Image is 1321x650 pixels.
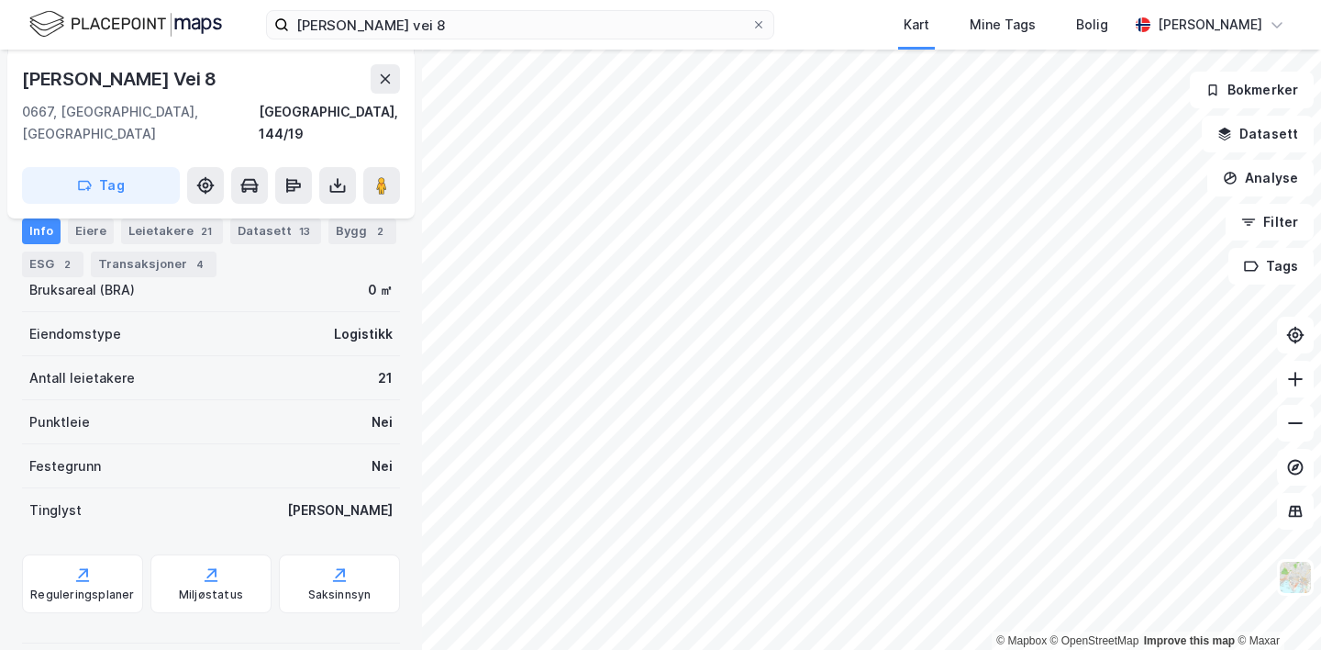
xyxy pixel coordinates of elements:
input: Søk på adresse, matrikkel, gårdeiere, leietakere eller personer [289,11,751,39]
div: [GEOGRAPHIC_DATA], 144/19 [259,101,400,145]
div: Bolig [1076,14,1108,36]
img: Z [1278,560,1313,595]
div: Transaksjoner [91,252,216,277]
div: Nei [372,411,393,433]
div: ESG [22,252,83,277]
div: Nei [372,455,393,477]
div: Miljøstatus [179,588,243,602]
div: Eiendomstype [29,323,121,345]
div: Kart [904,14,929,36]
div: Festegrunn [29,455,101,477]
button: Filter [1226,204,1314,241]
div: Eiere [68,219,114,244]
div: Punktleie [29,411,90,433]
div: Mine Tags [970,14,1036,36]
div: 2 [58,255,76,274]
iframe: Chat Widget [1229,562,1321,650]
a: Improve this map [1144,634,1235,647]
div: 13 [295,222,314,241]
div: Saksinnsyn [308,588,372,602]
div: Bygg [328,219,396,244]
div: Antall leietakere [29,367,135,389]
div: 21 [197,222,216,241]
div: Leietakere [121,219,223,244]
button: Datasett [1202,116,1314,152]
div: 0667, [GEOGRAPHIC_DATA], [GEOGRAPHIC_DATA] [22,101,259,145]
div: Logistikk [334,323,393,345]
div: Info [22,219,61,244]
a: OpenStreetMap [1050,634,1139,647]
div: [PERSON_NAME] Vei 8 [22,64,220,94]
a: Mapbox [996,634,1047,647]
button: Bokmerker [1190,72,1314,108]
div: 21 [378,367,393,389]
button: Tag [22,167,180,204]
button: Analyse [1207,160,1314,196]
div: [PERSON_NAME] [1158,14,1262,36]
img: logo.f888ab2527a4732fd821a326f86c7f29.svg [29,8,222,40]
div: 0 ㎡ [368,279,393,301]
div: Datasett [230,219,321,244]
div: Bruksareal (BRA) [29,279,135,301]
div: 4 [191,255,209,274]
div: Tinglyst [29,499,82,521]
div: 2 [371,222,389,241]
button: Tags [1228,248,1314,285]
div: Reguleringsplaner [30,588,134,602]
div: [PERSON_NAME] [287,499,393,521]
